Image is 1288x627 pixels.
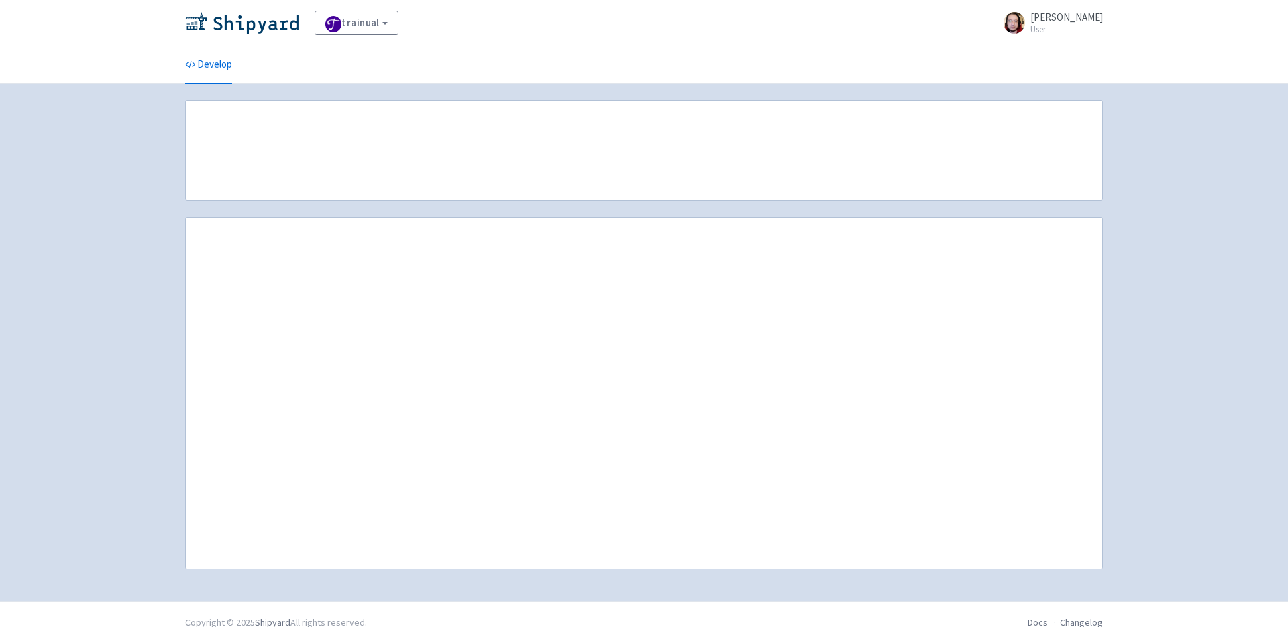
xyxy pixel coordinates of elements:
span: [PERSON_NAME] [1030,11,1103,23]
img: Shipyard logo [185,12,299,34]
small: User [1030,25,1103,34]
a: Develop [185,46,232,84]
a: trainual [315,11,398,35]
a: [PERSON_NAME] User [996,12,1103,34]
